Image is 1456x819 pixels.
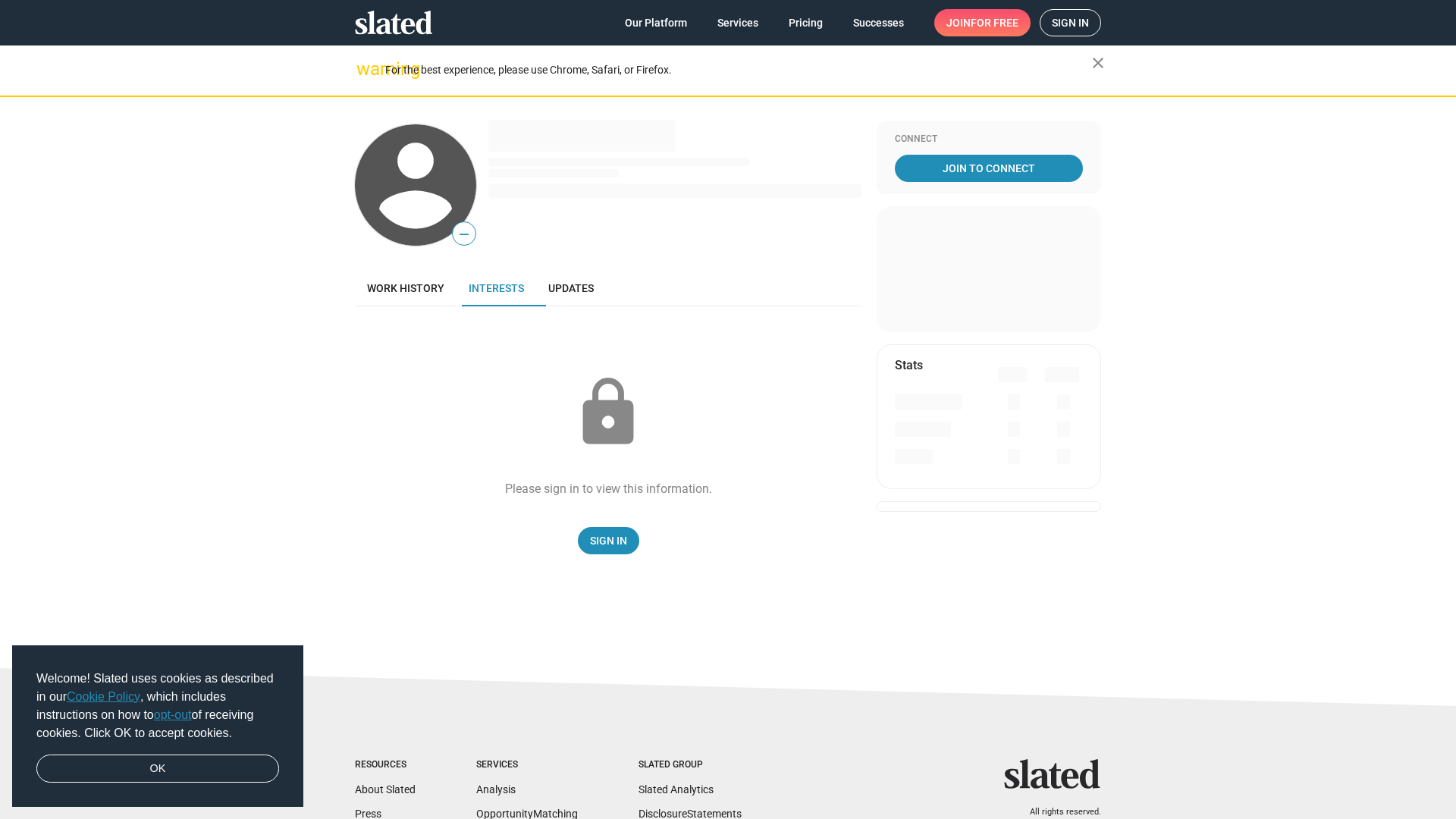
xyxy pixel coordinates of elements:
a: Services [705,9,770,36]
div: Resources [355,759,416,771]
span: Join [946,9,1018,36]
a: Join To Connect [895,155,1083,182]
a: opt-out [154,708,192,721]
span: Sign In [590,527,627,554]
div: Services [476,759,578,771]
div: Connect [895,133,1083,146]
span: Our Platform [625,9,687,36]
a: Updates [536,270,606,306]
span: Successes [853,9,904,36]
mat-icon: lock [570,375,646,450]
a: Analysis [476,783,516,795]
a: Slated Analytics [639,783,714,795]
span: Sign in [1052,10,1089,36]
a: Our Platform [613,9,699,36]
a: Work history [355,270,457,306]
div: Please sign in to view this information. [505,481,712,497]
span: Services [717,9,758,36]
a: Pricing [777,9,835,36]
div: Slated Group [639,759,742,771]
span: Welcome! Slated uses cookies as described in our , which includes instructions on how to of recei... [36,670,279,742]
span: Interests [469,282,524,294]
a: Cookie Policy [67,690,140,703]
a: dismiss cookie message [36,755,279,783]
a: Joinfor free [934,9,1031,36]
span: Join To Connect [898,155,1080,182]
mat-card-title: Stats [895,357,923,373]
a: About Slated [355,783,416,795]
a: Successes [841,9,916,36]
a: Sign In [578,527,639,554]
span: Pricing [789,9,823,36]
div: For the best experience, please use Chrome, Safari, or Firefox. [385,60,1092,80]
span: for free [971,9,1018,36]
span: — [453,224,475,244]
a: Interests [457,270,536,306]
span: Work history [367,282,444,294]
div: cookieconsent [12,645,303,808]
span: Updates [548,282,594,294]
mat-icon: warning [356,60,375,78]
a: Sign in [1040,9,1101,36]
mat-icon: close [1089,54,1107,72]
